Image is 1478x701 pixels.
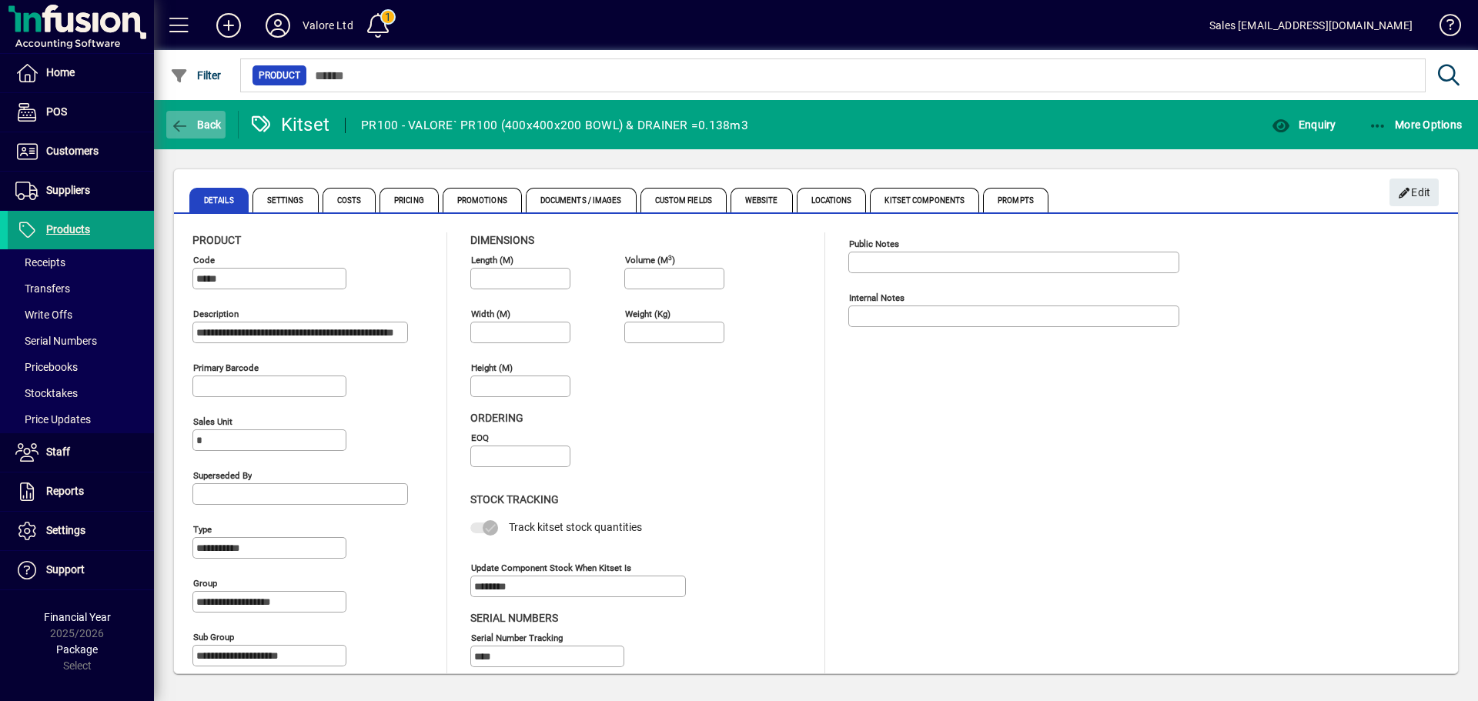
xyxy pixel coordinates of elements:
button: Add [204,12,253,39]
mat-label: Internal Notes [849,292,905,303]
span: Products [46,223,90,235]
a: Customers [8,132,154,171]
a: Stocktakes [8,380,154,406]
mat-label: Group [193,578,217,589]
span: Serial Numbers [15,335,97,347]
a: Pricebooks [8,354,154,380]
a: Write Offs [8,302,154,328]
span: Stock Tracking [470,493,559,506]
span: Receipts [15,256,65,269]
span: Locations [797,188,867,212]
span: Custom Fields [640,188,727,212]
span: Stocktakes [15,387,78,399]
mat-label: Superseded by [193,470,252,481]
mat-label: Height (m) [471,362,513,373]
span: Filter [170,69,222,82]
span: Prompts [983,188,1048,212]
a: POS [8,93,154,132]
span: Transfers [15,282,70,295]
span: Ordering [470,412,523,424]
span: Documents / Images [526,188,637,212]
button: Enquiry [1268,111,1339,139]
mat-label: Weight (Kg) [625,309,670,319]
span: Reports [46,485,84,497]
app-page-header-button: Back [154,111,239,139]
a: Receipts [8,249,154,275]
mat-label: Type [193,524,212,535]
sup: 3 [668,253,672,261]
mat-label: Serial Number tracking [471,632,563,643]
span: Pricing [380,188,439,212]
a: Suppliers [8,172,154,210]
span: Track kitset stock quantities [509,521,642,533]
mat-label: Sales unit [193,416,232,427]
span: Website [731,188,793,212]
div: Valore Ltd [303,13,353,38]
span: Costs [323,188,376,212]
a: Staff [8,433,154,472]
span: Financial Year [44,611,111,623]
span: Package [56,643,98,656]
span: Enquiry [1272,119,1336,131]
span: Customers [46,145,99,157]
span: Settings [252,188,319,212]
span: Support [46,563,85,576]
span: Pricebooks [15,361,78,373]
button: Edit [1389,179,1439,206]
span: Promotions [443,188,522,212]
mat-label: Update component stock when kitset is [471,562,631,572]
div: PR100 - VALORE` PR100 (400x400x200 BOWL) & DRAINER =0.138m3 [361,113,748,138]
span: More Options [1369,119,1463,131]
mat-label: Length (m) [471,255,513,265]
span: Product [192,234,241,246]
mat-label: Sub group [193,632,234,643]
span: Serial Numbers [470,612,558,624]
span: Dimensions [470,234,534,246]
a: Reports [8,472,154,511]
mat-label: Public Notes [849,239,899,249]
div: Sales [EMAIL_ADDRESS][DOMAIN_NAME] [1209,13,1413,38]
div: Kitset [250,112,330,137]
button: More Options [1365,111,1466,139]
span: Details [189,188,249,212]
span: Settings [46,524,85,536]
span: Price Updates [15,413,91,426]
a: Knowledge Base [1428,3,1459,53]
span: Edit [1398,180,1431,205]
button: Profile [253,12,303,39]
mat-label: Volume (m ) [625,255,675,265]
a: Settings [8,512,154,550]
mat-label: Code [193,255,215,265]
span: Product [259,68,300,83]
a: Transfers [8,275,154,302]
a: Support [8,551,154,589]
span: Back [170,119,222,131]
span: Home [46,66,75,78]
mat-label: EOQ [471,432,489,443]
mat-label: Width (m) [471,309,510,319]
button: Back [166,111,226,139]
span: POS [46,105,67,118]
a: Serial Numbers [8,328,154,354]
mat-label: Primary barcode [193,362,259,373]
mat-label: Description [193,309,239,319]
span: Kitset Components [870,188,979,212]
button: Filter [166,62,226,89]
a: Home [8,54,154,92]
a: Price Updates [8,406,154,432]
span: Write Offs [15,309,72,321]
span: Suppliers [46,184,90,196]
span: Staff [46,446,70,458]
